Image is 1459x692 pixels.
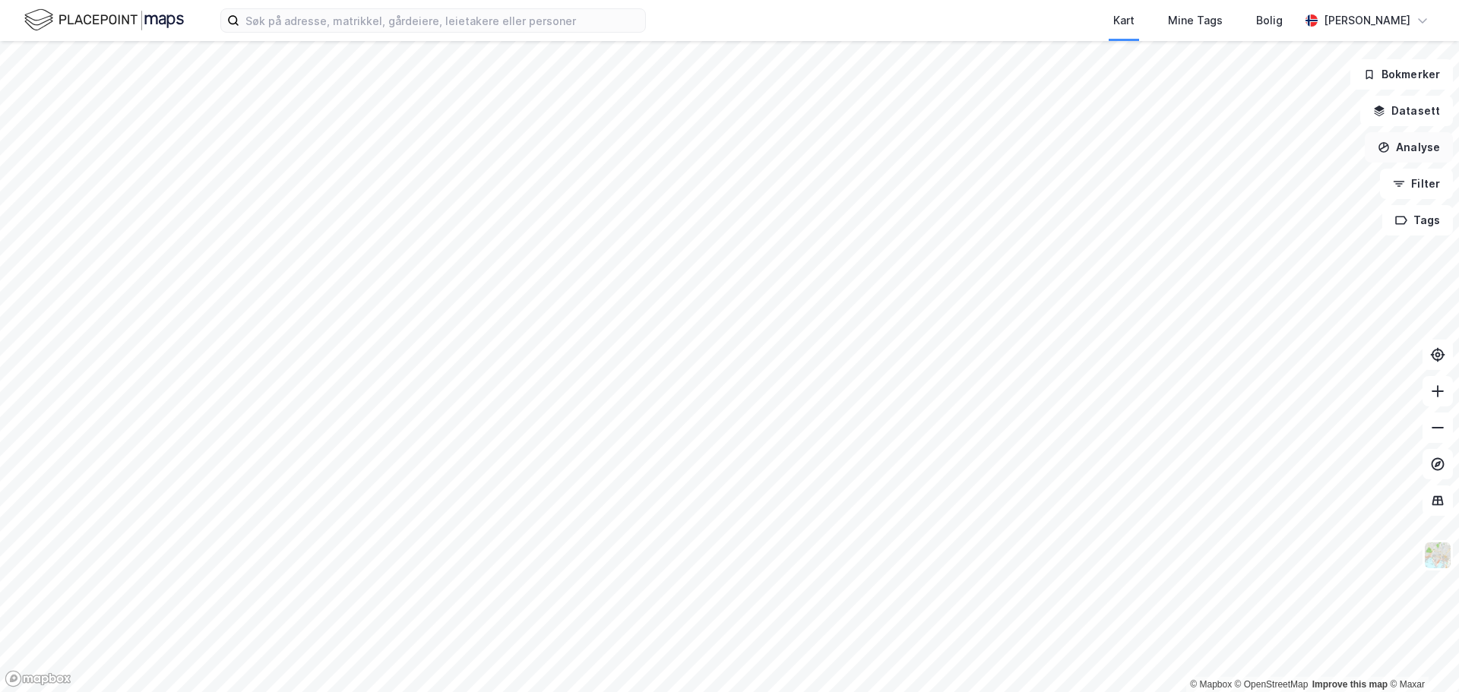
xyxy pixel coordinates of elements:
input: Søk på adresse, matrikkel, gårdeiere, leietakere eller personer [239,9,645,32]
button: Bokmerker [1350,59,1453,90]
div: Mine Tags [1168,11,1223,30]
div: Bolig [1256,11,1283,30]
div: Kontrollprogram for chat [1383,619,1459,692]
a: Improve this map [1312,679,1388,690]
div: [PERSON_NAME] [1324,11,1410,30]
a: Mapbox homepage [5,670,71,687]
button: Analyse [1365,132,1453,163]
button: Filter [1380,169,1453,199]
button: Datasett [1360,96,1453,126]
div: Kart [1113,11,1135,30]
img: logo.f888ab2527a4732fd821a326f86c7f29.svg [24,7,184,33]
button: Tags [1382,205,1453,235]
iframe: Chat Widget [1383,619,1459,692]
a: OpenStreetMap [1235,679,1309,690]
a: Mapbox [1190,679,1232,690]
img: Z [1423,541,1452,570]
